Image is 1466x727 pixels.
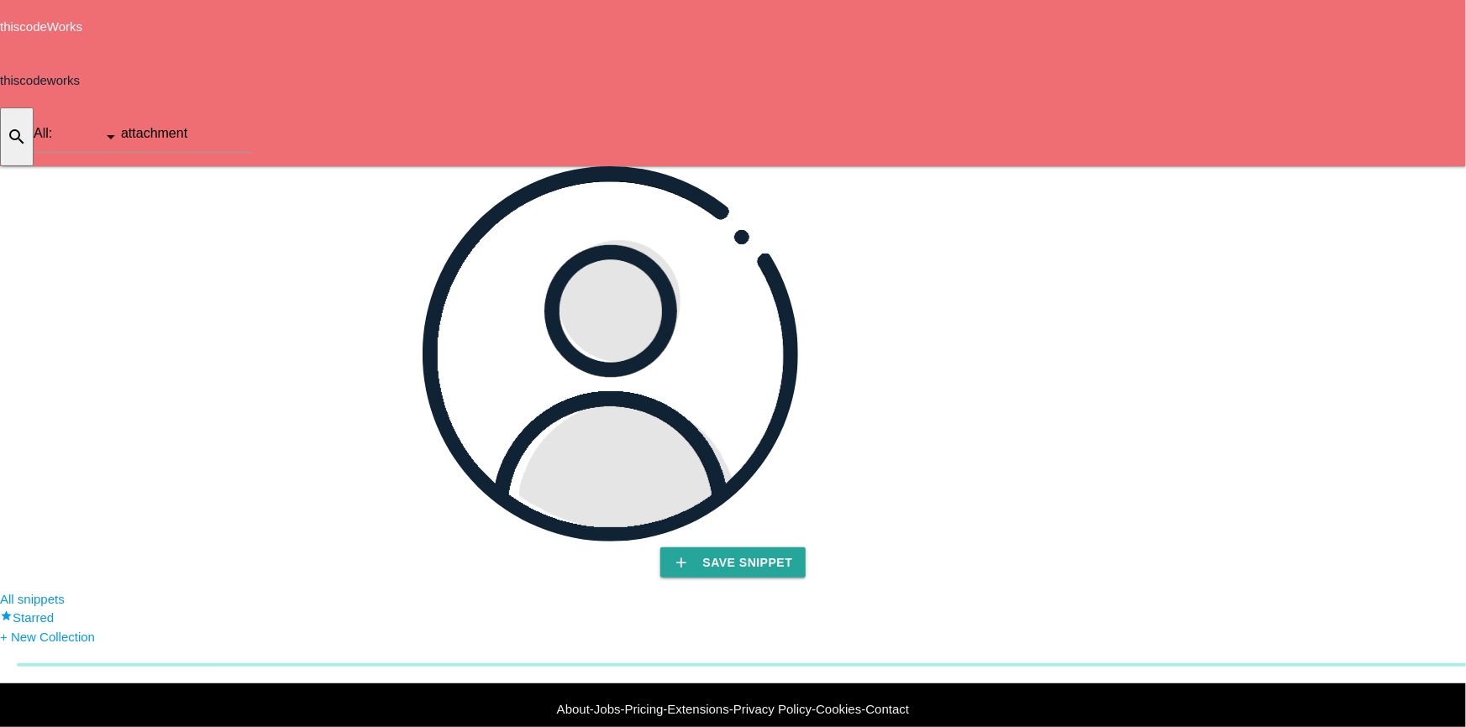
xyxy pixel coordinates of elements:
[594,702,621,716] a: Jobs
[1233,166,1253,220] i: home
[733,702,812,716] a: Privacy Policy
[816,702,861,716] a: Cookies
[13,610,54,625] span: Starred
[121,114,252,153] input: Search my snippets
[423,166,798,541] img: user.png
[660,547,807,578] a: addSave Snippet
[668,702,729,716] a: Extensions
[1291,166,1311,220] i: explore
[625,702,664,716] a: Pricing
[703,556,793,569] b: Save Snippet
[1407,166,1427,220] i: person
[7,110,27,164] i: search
[47,19,82,34] span: Works
[1427,166,1441,220] i: arrow_drop_down
[557,702,590,716] a: About
[865,702,909,716] a: Contact
[1349,166,1369,220] i: add
[674,547,691,578] i: add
